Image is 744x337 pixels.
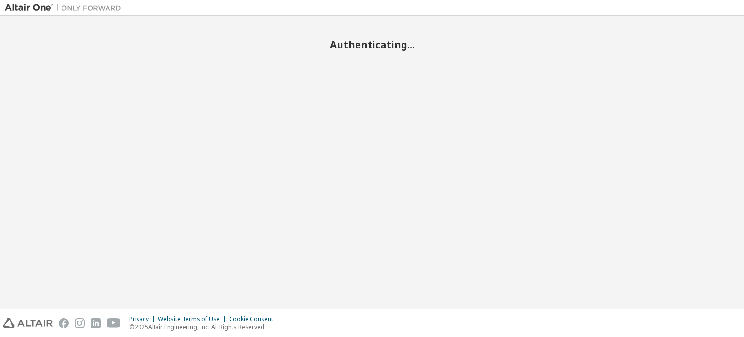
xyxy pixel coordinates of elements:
[59,318,69,328] img: facebook.svg
[129,323,279,331] p: © 2025 Altair Engineering, Inc. All Rights Reserved.
[229,315,279,323] div: Cookie Consent
[91,318,101,328] img: linkedin.svg
[129,315,158,323] div: Privacy
[3,318,53,328] img: altair_logo.svg
[75,318,85,328] img: instagram.svg
[107,318,121,328] img: youtube.svg
[158,315,229,323] div: Website Terms of Use
[5,3,126,13] img: Altair One
[5,38,739,51] h2: Authenticating...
